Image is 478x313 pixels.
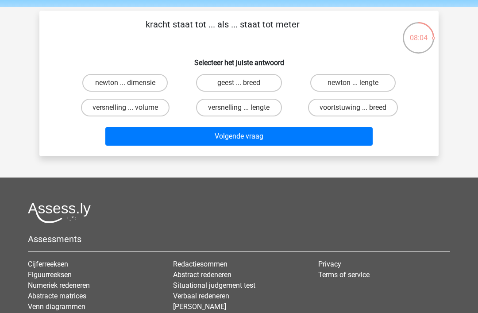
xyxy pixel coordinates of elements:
label: newton ... dimensie [82,74,168,92]
a: Abstract redeneren [173,270,231,279]
label: versnelling ... volume [81,99,170,116]
div: 08:04 [402,21,435,43]
a: Verbaal redeneren [173,292,229,300]
a: Venn diagrammen [28,302,85,311]
a: Privacy [318,260,341,268]
p: kracht staat tot ... als ... staat tot meter [54,18,391,44]
a: [PERSON_NAME] [173,302,226,311]
a: Abstracte matrices [28,292,86,300]
a: Cijferreeksen [28,260,68,268]
a: Situational judgement test [173,281,255,290]
a: Figuurreeksen [28,270,72,279]
a: Numeriek redeneren [28,281,90,290]
label: newton ... lengte [310,74,396,92]
img: Assessly logo [28,202,91,223]
label: versnelling ... lengte [196,99,281,116]
h5: Assessments [28,234,450,244]
label: geest ... breed [196,74,281,92]
a: Terms of service [318,270,370,279]
label: voortstuwing ... breed [308,99,398,116]
h6: Selecteer het juiste antwoord [54,51,424,67]
button: Volgende vraag [105,127,373,146]
a: Redactiesommen [173,260,227,268]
